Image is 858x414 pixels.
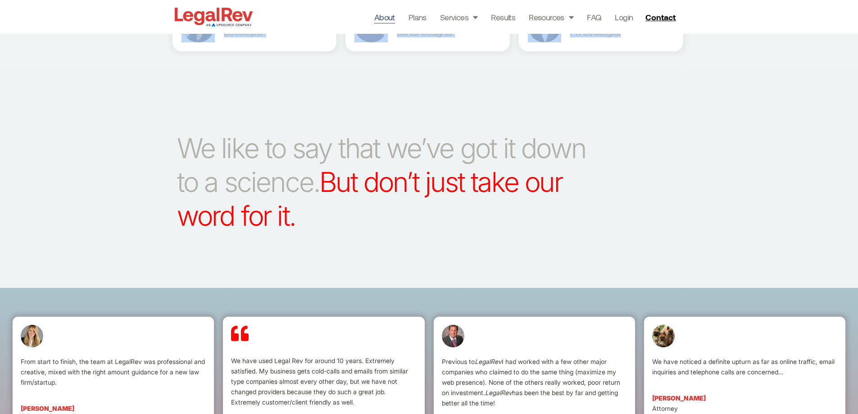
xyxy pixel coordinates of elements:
[652,394,706,402] a: [PERSON_NAME]
[374,11,633,23] nav: Menu
[645,13,676,21] span: Contact
[409,11,427,23] a: Plans
[652,356,837,377] p: We have noticed a definite upturn as far as online traffic, email inquiries and telephone calls a...
[177,165,562,232] span: But don’t just take our word for it.
[21,356,206,387] p: From start to finish, the team at LegalRev was professional and creative, mixed with the right am...
[374,11,395,23] a: About
[177,132,590,233] p: We like to say that we’ve got it down to a science.
[615,11,633,23] a: Login
[570,27,674,37] h2: PR Strategist
[440,11,478,23] a: Services
[231,355,416,407] p: We have used Legal Rev for around 10 years. Extremely satisfied. My business gets cold-calls and ...
[491,11,515,23] a: Results
[485,389,512,396] i: LegalRev
[475,358,502,365] i: LegalRev
[529,11,573,23] a: Resources
[442,356,627,408] p: Previous to I had worked with a few other major companies who claimed to do the same thing (maxim...
[642,10,681,24] a: Contact
[21,405,74,412] a: [PERSON_NAME]
[587,11,601,23] a: FAQ
[224,27,328,37] h2: Developer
